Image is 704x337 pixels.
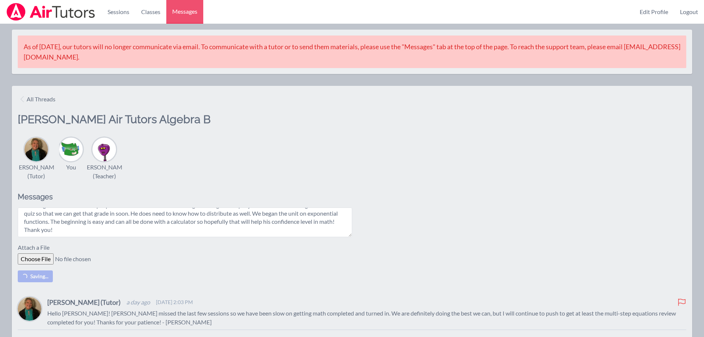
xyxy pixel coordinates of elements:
span: All Threads [27,95,55,104]
span: a day ago [126,298,150,307]
textarea: Hi ! I see that [PERSON_NAME] was not happy about doing math by all of his comments. I'm glad he ... [18,208,352,237]
div: [PERSON_NAME] (Teacher) [81,163,127,181]
img: Heather Goodrich [59,138,83,161]
div: You [66,163,76,172]
h2: Messages [18,192,352,202]
img: Amy Ayers [18,297,41,321]
div: As of [DATE], our tutors will no longer communicate via email. To communicate with a tutor or to ... [18,36,686,68]
button: Saving... [18,270,53,282]
label: Attach a File [18,243,54,253]
img: Shannon Cann [92,138,116,161]
h4: [PERSON_NAME] (Tutor) [47,297,120,307]
h2: [PERSON_NAME] Air Tutors Algebra B [18,112,352,136]
div: [PERSON_NAME] (Tutor) [13,163,59,181]
a: All Threads [18,92,58,107]
span: Messages [172,7,197,16]
span: [DATE] 2:03 PM [156,299,193,306]
img: Amy Ayers [24,138,48,161]
p: Hello [PERSON_NAME]! [PERSON_NAME] missed the last few sessions so we have been slow on getting m... [47,309,686,327]
img: Airtutors Logo [6,3,96,21]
